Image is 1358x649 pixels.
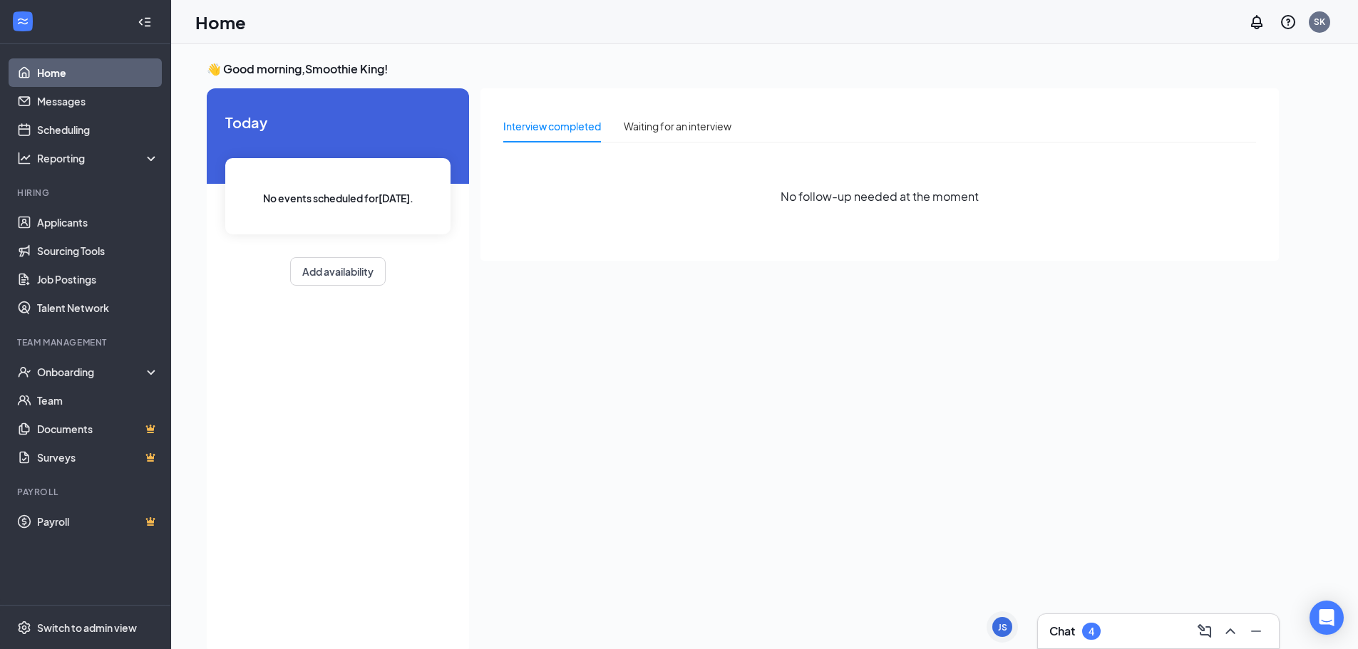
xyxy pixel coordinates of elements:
[37,443,159,472] a: SurveysCrown
[1245,620,1267,643] button: Minimize
[1314,16,1325,28] div: SK
[1089,625,1094,638] div: 4
[37,237,159,265] a: Sourcing Tools
[37,58,159,87] a: Home
[1049,623,1075,639] h3: Chat
[503,118,601,134] div: Interview completed
[37,265,159,294] a: Job Postings
[1280,14,1297,31] svg: QuestionInfo
[37,294,159,322] a: Talent Network
[37,507,159,536] a: PayrollCrown
[17,336,156,348] div: Team Management
[37,386,159,415] a: Team
[37,87,159,115] a: Messages
[290,257,386,286] button: Add availability
[207,61,1279,77] h3: 👋 Good morning, Smoothie King !
[17,365,31,379] svg: UserCheck
[781,187,979,205] span: No follow-up needed at the moment
[998,621,1007,633] div: JS
[263,190,413,206] span: No events scheduled for [DATE] .
[1248,14,1265,31] svg: Notifications
[195,10,246,34] h1: Home
[1193,620,1216,643] button: ComposeMessage
[37,151,160,165] div: Reporting
[37,115,159,144] a: Scheduling
[1310,601,1344,635] div: Open Intercom Messenger
[17,151,31,165] svg: Analysis
[37,415,159,443] a: DocumentsCrown
[17,486,156,498] div: Payroll
[37,621,137,635] div: Switch to admin view
[138,15,152,29] svg: Collapse
[37,365,147,379] div: Onboarding
[1196,623,1213,640] svg: ComposeMessage
[16,14,30,28] svg: WorkstreamLogo
[17,621,31,635] svg: Settings
[17,187,156,199] div: Hiring
[1219,620,1242,643] button: ChevronUp
[1248,623,1265,640] svg: Minimize
[225,111,451,133] span: Today
[624,118,731,134] div: Waiting for an interview
[1222,623,1239,640] svg: ChevronUp
[37,208,159,237] a: Applicants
